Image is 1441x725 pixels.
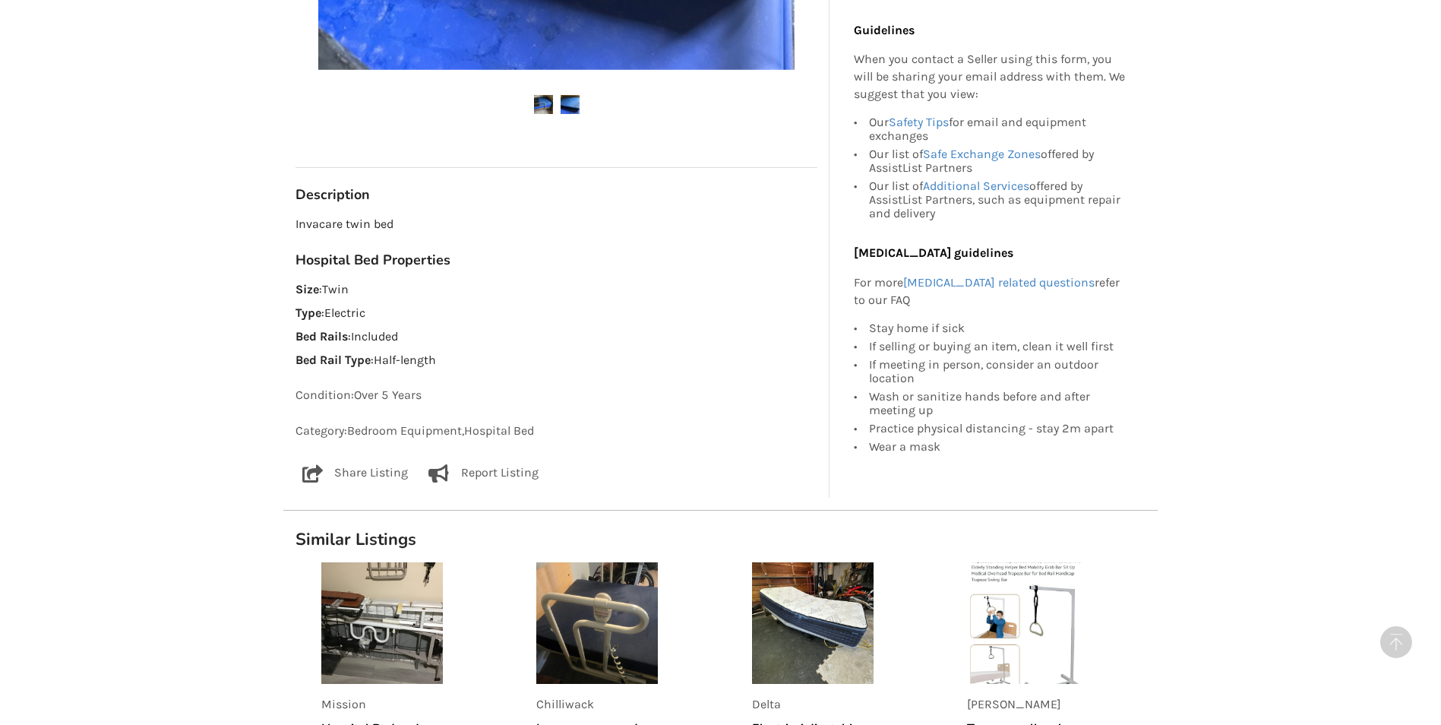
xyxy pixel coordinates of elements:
[561,95,580,114] img: hospital bed-hospital bed-bedroom equipment-vancouver-assistlist-listing
[295,305,817,322] p: : Electric
[295,216,817,233] p: Invacare twin bed
[295,387,817,404] p: Condition: Over 5 Years
[295,252,817,269] h3: Hospital Bed Properties
[295,186,817,204] h3: Description
[536,696,658,714] p: Chilliwack
[534,95,553,114] img: hospital bed-hospital bed-bedroom equipment-vancouver-assistlist-listing
[321,696,443,714] p: Mission
[903,275,1095,290] a: [MEDICAL_DATA] related questions
[869,356,1126,388] div: If meeting in person, consider an outdoor location
[854,274,1126,309] p: For more refer to our FAQ
[295,423,817,440] p: Category: Bedroom Equipment , Hospital Bed
[869,321,1126,337] div: Stay home if sick
[869,337,1126,356] div: If selling or buying an item, clean it well first
[283,529,1158,550] h1: Similar Listings
[752,562,874,684] img: listing
[295,281,817,299] p: : Twin
[295,352,817,369] p: : Half-length
[869,177,1126,220] div: Our list of offered by AssistList Partners, such as equipment repair and delivery
[889,115,949,129] a: Safety Tips
[854,23,915,37] b: Guidelines
[923,179,1029,193] a: Additional Services
[967,696,1089,714] p: [PERSON_NAME]
[752,696,874,714] p: Delta
[923,147,1041,161] a: Safe Exchange Zones
[295,329,348,344] strong: Bed Rails
[869,438,1126,454] div: Wear a mask
[461,464,539,483] p: Report Listing
[321,562,443,684] img: listing
[295,328,817,346] p: : Included
[295,353,371,367] strong: Bed Rail Type
[967,562,1089,684] img: listing
[536,562,658,684] img: listing
[295,282,319,296] strong: Size
[854,52,1126,104] p: When you contact a Seller using this form, you will be sharing your email address with them. We s...
[869,116,1126,145] div: Our for email and equipment exchanges
[295,306,321,320] strong: Type
[854,245,1013,260] b: [MEDICAL_DATA] guidelines
[334,464,408,483] p: Share Listing
[869,145,1126,177] div: Our list of offered by AssistList Partners
[869,419,1126,438] div: Practice physical distancing - stay 2m apart
[869,388,1126,419] div: Wash or sanitize hands before and after meeting up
